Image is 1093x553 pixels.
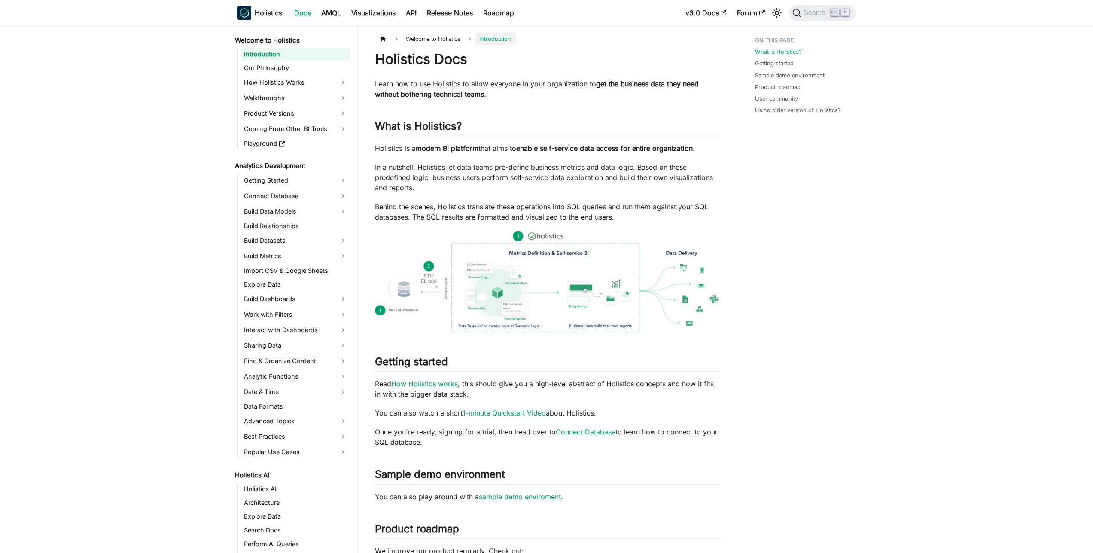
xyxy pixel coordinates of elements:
[841,9,849,16] kbd: K
[375,492,721,502] p: You can also play around with a .
[241,354,350,368] a: Find & Organize Content
[479,492,561,501] a: sample demo enviroment
[375,202,721,222] p: Behind the scenes, Holistics translate these operations into SQL queries and run them against you...
[241,265,350,277] a: Import CSV & Google Sheets
[755,48,802,56] a: What is Holistics?
[516,144,693,153] strong: enable self-service data access for entire organization
[375,51,721,68] h1: Holistics Docs
[416,144,478,153] strong: modern BI platform
[556,428,615,436] a: Connect Database
[241,174,350,187] a: Getting Started
[375,379,721,399] p: Read , this should give you a high-level abstract of Holistics concepts and how it fits in with t...
[375,231,721,332] img: How Holistics fits in your Data Stack
[375,162,721,193] p: In a nutshell: Holistics let data teams pre-define business metrics and data logic. Based on thes...
[241,220,350,232] a: Build Relationships
[478,6,519,20] a: Roadmap
[789,5,856,21] button: Search (Ctrl+K)
[232,160,350,172] a: Analytics Development
[375,79,721,99] p: Learn how to use Holistics to allow everyone in your organization to .
[241,385,350,399] a: Date & Time
[241,414,350,428] a: Advanced Topics
[241,538,350,550] a: Perform AI Queries
[241,62,350,74] a: Our Philosophy
[375,427,721,447] p: Once you're ready, sign up for a trial, then head over to to learn how to connect to your SQL dat...
[232,34,350,46] a: Welcome to Holistics
[241,76,350,89] a: How Holistics Works
[463,409,546,417] a: 1-minute Quickstart Video
[289,6,316,20] a: Docs
[402,33,465,45] span: Welcome to Holistics
[375,468,721,484] h2: Sample demo environment
[241,339,350,352] a: Sharing Data
[237,6,282,20] a: HolisticsHolistics
[241,278,350,290] a: Explore Data
[241,122,350,136] a: Coming From Other BI Tools
[241,189,350,203] a: Connect Database
[241,308,350,321] a: Work with Filters
[241,510,350,522] a: Explore Data
[680,6,732,20] a: v3.0 Docs
[732,6,770,20] a: Forum
[422,6,478,20] a: Release Notes
[375,143,721,153] p: Holistics is a that aims to .
[755,106,841,114] a: Using older version of Holistics?
[401,6,422,20] a: API
[241,205,350,218] a: Build Data Models
[241,524,350,536] a: Search Docs
[241,107,350,120] a: Product Versions
[475,33,515,45] span: Introduction
[241,249,350,263] a: Build Metrics
[755,95,798,103] a: User community
[241,400,350,412] a: Data Formats
[229,26,358,553] nav: Docs sidebar
[755,59,794,67] a: Getting started
[375,355,721,372] h2: Getting started
[241,137,350,150] a: Playground
[241,292,350,306] a: Build Dashboards
[391,379,458,388] a: How Holistics works
[241,48,350,60] a: Introduction
[241,445,350,459] a: Popular Use Cases
[241,234,350,247] a: Build Datasets
[755,83,801,91] a: Product roadmap
[755,71,825,79] a: Sample demo environment
[237,6,251,20] img: Holistics
[255,8,282,18] b: Holistics
[375,120,721,136] h2: What is Holistics?
[375,33,391,45] a: Home page
[375,522,721,539] h2: Product roadmap
[346,6,401,20] a: Visualizations
[801,9,831,17] span: Search
[375,408,721,418] p: You can also watch a short about Holistics.
[241,430,350,443] a: Best Practices
[241,497,350,509] a: Architecture
[241,370,350,383] a: Analytic Functions
[232,469,350,481] a: Holistics AI
[316,6,346,20] a: AMQL
[241,91,350,105] a: Walkthroughs
[241,483,350,495] a: Holistics AI
[770,6,784,20] button: Switch between dark and light mode (currently light mode)
[375,33,721,45] nav: Breadcrumbs
[241,323,350,337] a: Interact with Dashboards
